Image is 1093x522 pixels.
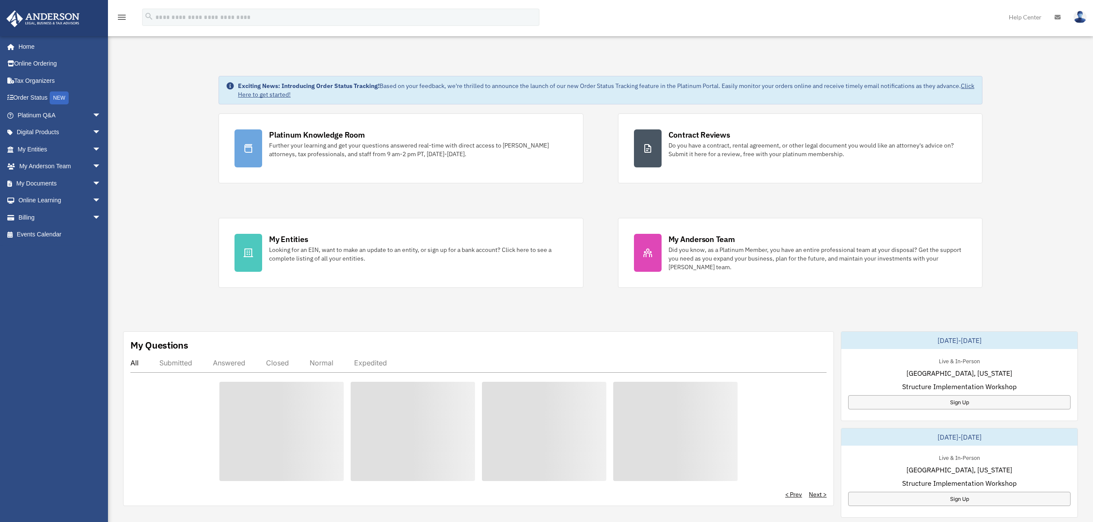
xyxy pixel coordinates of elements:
[6,226,114,243] a: Events Calendar
[6,175,114,192] a: My Documentsarrow_drop_down
[902,478,1017,488] span: Structure Implementation Workshop
[117,12,127,22] i: menu
[269,245,567,263] div: Looking for an EIN, want to make an update to an entity, or sign up for a bank account? Click her...
[130,339,188,352] div: My Questions
[92,209,110,226] span: arrow_drop_down
[841,332,1077,349] div: [DATE]-[DATE]
[238,82,974,98] a: Click Here to get started!
[92,158,110,176] span: arrow_drop_down
[668,141,966,158] div: Do you have a contract, rental agreement, or other legal document you would like an attorney's ad...
[92,107,110,124] span: arrow_drop_down
[213,358,245,367] div: Answered
[92,124,110,142] span: arrow_drop_down
[159,358,192,367] div: Submitted
[6,192,114,209] a: Online Learningarrow_drop_down
[266,358,289,367] div: Closed
[269,141,567,158] div: Further your learning and get your questions answered real-time with direct access to [PERSON_NAM...
[6,72,114,89] a: Tax Organizers
[92,192,110,210] span: arrow_drop_down
[4,10,82,27] img: Anderson Advisors Platinum Portal
[269,129,365,140] div: Platinum Knowledge Room
[6,38,110,55] a: Home
[6,107,114,124] a: Platinum Q&Aarrow_drop_down
[92,175,110,192] span: arrow_drop_down
[906,465,1012,475] span: [GEOGRAPHIC_DATA], [US_STATE]
[668,129,730,140] div: Contract Reviews
[668,234,735,245] div: My Anderson Team
[6,209,114,226] a: Billingarrow_drop_down
[219,218,583,288] a: My Entities Looking for an EIN, want to make an update to an entity, or sign up for a bank accoun...
[906,368,1012,378] span: [GEOGRAPHIC_DATA], [US_STATE]
[117,15,127,22] a: menu
[785,490,802,499] a: < Prev
[6,55,114,72] a: Online Ordering
[1074,11,1087,23] img: User Pic
[219,113,583,183] a: Platinum Knowledge Room Further your learning and get your questions answered real-time with dire...
[841,428,1077,446] div: [DATE]-[DATE]
[902,381,1017,392] span: Structure Implementation Workshop
[144,12,154,21] i: search
[6,158,114,175] a: My Anderson Teamarrow_drop_down
[932,356,987,365] div: Live & In-Person
[269,234,308,245] div: My Entities
[6,89,114,107] a: Order StatusNEW
[618,113,982,183] a: Contract Reviews Do you have a contract, rental agreement, or other legal document you would like...
[848,395,1071,409] a: Sign Up
[50,91,69,104] div: NEW
[668,245,966,271] div: Did you know, as a Platinum Member, you have an entire professional team at your disposal? Get th...
[618,218,982,288] a: My Anderson Team Did you know, as a Platinum Member, you have an entire professional team at your...
[354,358,387,367] div: Expedited
[238,82,380,90] strong: Exciting News: Introducing Order Status Tracking!
[848,492,1071,506] a: Sign Up
[809,490,827,499] a: Next >
[6,141,114,158] a: My Entitiesarrow_drop_down
[130,358,139,367] div: All
[92,141,110,158] span: arrow_drop_down
[310,358,333,367] div: Normal
[238,82,975,99] div: Based on your feedback, we're thrilled to announce the launch of our new Order Status Tracking fe...
[6,124,114,141] a: Digital Productsarrow_drop_down
[932,453,987,462] div: Live & In-Person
